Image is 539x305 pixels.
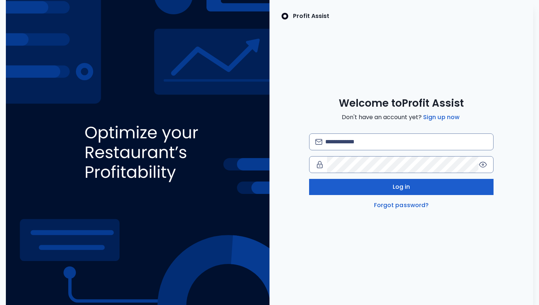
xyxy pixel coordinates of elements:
a: Sign up now [422,113,461,122]
span: Don't have an account yet? [342,113,461,122]
button: Log in [309,179,494,195]
img: SpotOn Logo [281,12,289,21]
p: Profit Assist [293,12,329,21]
span: Welcome to Profit Assist [339,97,464,110]
span: Log in [393,183,410,191]
img: email [315,139,322,144]
a: Forgot password? [373,201,430,210]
